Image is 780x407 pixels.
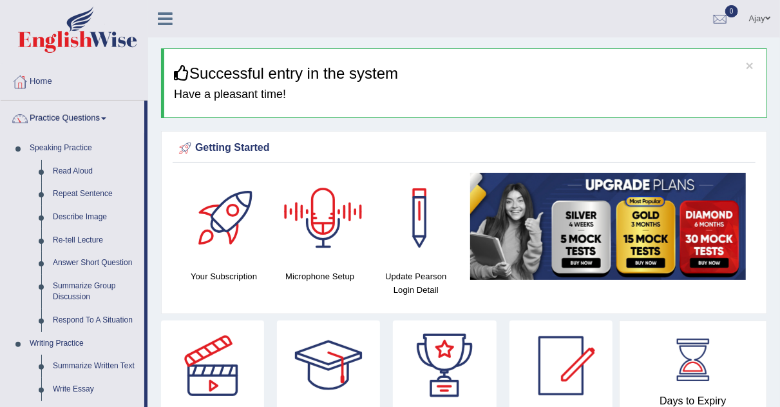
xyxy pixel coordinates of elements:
[47,252,144,275] a: Answer Short Question
[47,183,144,206] a: Repeat Sentence
[47,355,144,378] a: Summarize Written Text
[176,139,752,158] div: Getting Started
[24,332,144,355] a: Writing Practice
[725,5,738,17] span: 0
[47,309,144,332] a: Respond To A Situation
[182,270,265,283] h4: Your Subscription
[47,206,144,229] a: Describe Image
[634,395,752,407] h4: Days to Expiry
[1,101,144,133] a: Practice Questions
[24,137,144,160] a: Speaking Practice
[374,270,457,297] h4: Update Pearson Login Detail
[1,64,147,96] a: Home
[746,59,754,72] button: ×
[174,88,757,101] h4: Have a pleasant time!
[47,378,144,401] a: Write Essay
[47,229,144,252] a: Re-tell Lecture
[47,275,144,309] a: Summarize Group Discussion
[278,270,361,283] h4: Microphone Setup
[470,173,746,279] img: small5.jpg
[174,65,757,82] h3: Successful entry in the system
[47,160,144,183] a: Read Aloud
